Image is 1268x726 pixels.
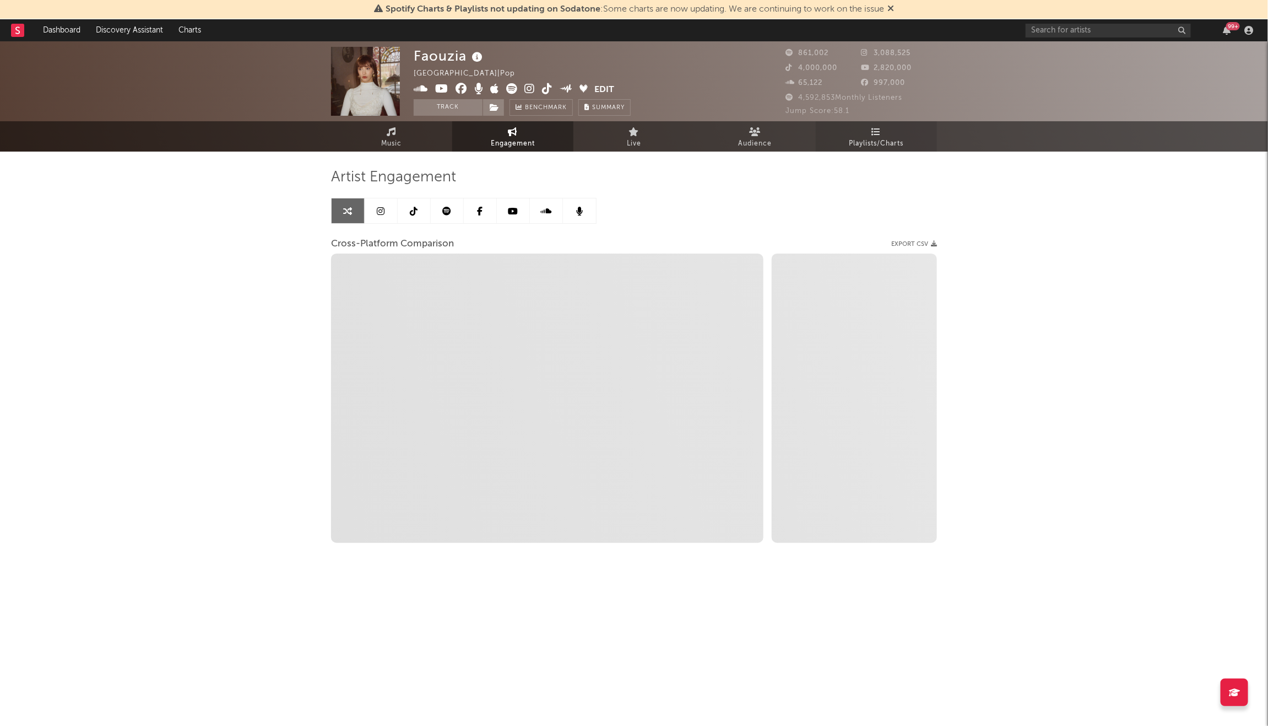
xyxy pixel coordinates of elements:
span: Dismiss [887,5,894,14]
span: 4,592,853 Monthly Listeners [785,94,902,101]
span: 65,122 [785,79,822,87]
button: 99+ [1223,26,1231,35]
a: Discovery Assistant [88,19,171,41]
input: Search for artists [1026,24,1191,37]
button: Edit [595,83,615,97]
a: Charts [171,19,209,41]
span: Music [382,137,402,150]
span: Jump Score: 58.1 [785,107,849,115]
span: Summary [592,105,625,111]
a: Playlists/Charts [816,121,937,152]
button: Track [414,99,483,116]
span: Audience [739,137,772,150]
span: Engagement [491,137,535,150]
span: 997,000 [861,79,906,87]
button: Export CSV [891,241,937,248]
button: Summary [578,99,631,116]
span: : Some charts are now updating. We are continuing to work on the issue [386,5,884,14]
a: Benchmark [510,99,573,116]
span: Cross-Platform Comparison [331,238,454,251]
span: 861,002 [785,50,828,57]
a: Audience [695,121,816,152]
span: 4,000,000 [785,64,837,72]
span: 3,088,525 [861,50,911,57]
div: [GEOGRAPHIC_DATA] | Pop [414,67,528,80]
span: Artist Engagement [331,171,456,184]
a: Engagement [452,121,573,152]
span: Live [627,137,641,150]
div: Faouzia [414,47,485,65]
span: Spotify Charts & Playlists not updating on Sodatone [386,5,600,14]
a: Dashboard [35,19,88,41]
span: Playlists/Charts [849,137,904,150]
span: Benchmark [525,101,567,115]
a: Music [331,121,452,152]
a: Live [573,121,695,152]
span: 2,820,000 [861,64,912,72]
div: 99 + [1226,22,1240,30]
